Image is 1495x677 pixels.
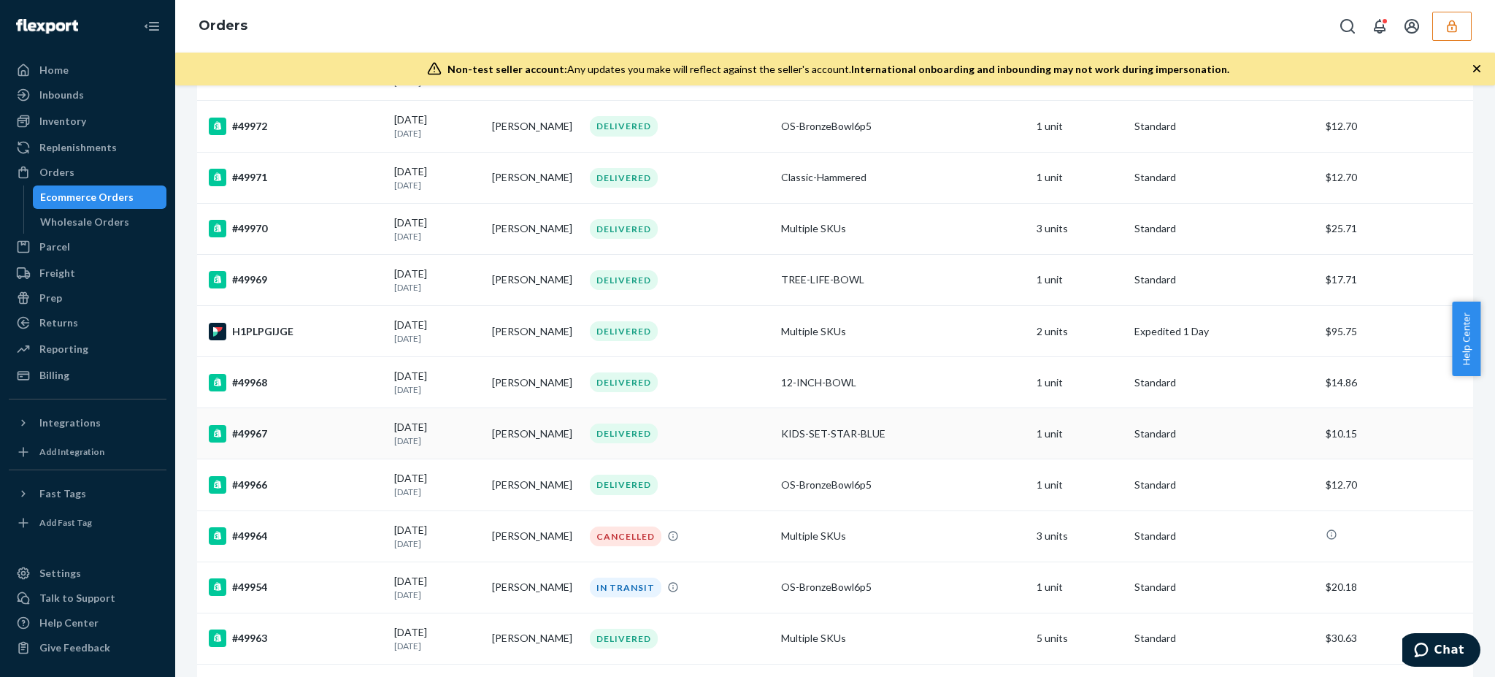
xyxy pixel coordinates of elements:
[1134,631,1314,646] p: Standard
[9,562,166,585] a: Settings
[394,127,480,139] p: [DATE]
[209,527,383,545] div: #49964
[486,408,584,459] td: [PERSON_NAME]
[486,203,584,254] td: [PERSON_NAME]
[1134,119,1314,134] p: Standard
[781,375,1025,390] div: 12-INCH-BOWL
[1320,254,1473,305] td: $17.71
[209,271,383,288] div: #49969
[1333,12,1362,41] button: Open Search Box
[9,311,166,334] a: Returns
[1031,408,1129,459] td: 1 unit
[781,580,1025,594] div: OS-BronzeBowl6p5
[394,538,480,550] p: [DATE]
[9,411,166,435] button: Integrations
[394,625,480,652] div: [DATE]
[394,179,480,191] p: [DATE]
[39,566,81,581] div: Settings
[486,305,584,356] td: [PERSON_NAME]
[590,424,658,443] div: DELIVERED
[39,165,74,180] div: Orders
[394,383,480,396] p: [DATE]
[775,510,1031,562] td: Multiple SKUs
[209,169,383,186] div: #49971
[1134,478,1314,492] p: Standard
[775,305,1031,356] td: Multiple SKUs
[39,63,69,77] div: Home
[1031,254,1129,305] td: 1 unit
[486,510,584,562] td: [PERSON_NAME]
[394,369,480,396] div: [DATE]
[447,63,567,75] span: Non-test seller account:
[1134,324,1314,339] p: Expedited 1 Day
[394,574,480,601] div: [DATE]
[209,323,383,340] div: H1PLPGIJGE
[447,62,1229,77] div: Any updates you make will reflect against the seller's account.
[1320,562,1473,613] td: $20.18
[39,616,99,630] div: Help Center
[39,486,86,501] div: Fast Tags
[1134,221,1314,236] p: Standard
[394,589,480,601] p: [DATE]
[1320,408,1473,459] td: $10.15
[1134,170,1314,185] p: Standard
[187,5,259,47] ol: breadcrumbs
[851,63,1229,75] span: International onboarding and inbounding may not work during impersonation.
[590,270,658,290] div: DELIVERED
[39,140,117,155] div: Replenishments
[9,482,166,505] button: Fast Tags
[486,101,584,152] td: [PERSON_NAME]
[9,110,166,133] a: Inventory
[1452,302,1480,376] span: Help Center
[40,190,134,204] div: Ecommerce Orders
[1320,203,1473,254] td: $25.71
[16,19,78,34] img: Flexport logo
[1134,580,1314,594] p: Standard
[209,220,383,237] div: #49970
[1365,12,1394,41] button: Open notifications
[9,235,166,259] a: Parcel
[394,267,480,294] div: [DATE]
[39,591,115,605] div: Talk to Support
[209,118,383,135] div: #49972
[209,476,383,494] div: #49966
[781,119,1025,134] div: OS-BronzeBowl6p5
[590,527,661,546] div: CANCELLED
[1031,305,1129,356] td: 2 units
[39,416,101,430] div: Integrations
[137,12,166,41] button: Close Navigation
[590,372,658,392] div: DELIVERED
[1397,12,1426,41] button: Open account menu
[33,210,167,234] a: Wholesale Orders
[1031,152,1129,203] td: 1 unit
[590,168,658,188] div: DELIVERED
[209,578,383,596] div: #49954
[39,88,84,102] div: Inbounds
[394,164,480,191] div: [DATE]
[1031,101,1129,152] td: 1 unit
[394,640,480,652] p: [DATE]
[781,272,1025,287] div: TREE-LIFE-BOWL
[590,219,658,239] div: DELIVERED
[590,321,658,341] div: DELIVERED
[39,640,110,655] div: Give Feedback
[1031,510,1129,562] td: 3 units
[394,318,480,345] div: [DATE]
[394,332,480,345] p: [DATE]
[33,185,167,209] a: Ecommerce Orders
[486,459,584,510] td: [PERSON_NAME]
[9,286,166,310] a: Prep
[486,613,584,664] td: [PERSON_NAME]
[39,445,104,458] div: Add Integration
[1320,459,1473,510] td: $12.70
[39,516,92,529] div: Add Fast Tag
[781,478,1025,492] div: OS-BronzeBowl6p5
[9,364,166,387] a: Billing
[39,368,69,383] div: Billing
[1320,613,1473,664] td: $30.63
[1320,101,1473,152] td: $12.70
[1402,633,1480,670] iframe: Opens a widget where you can chat to one of our agents
[590,578,661,597] div: IN TRANSIT
[775,613,1031,664] td: Multiple SKUs
[486,254,584,305] td: [PERSON_NAME]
